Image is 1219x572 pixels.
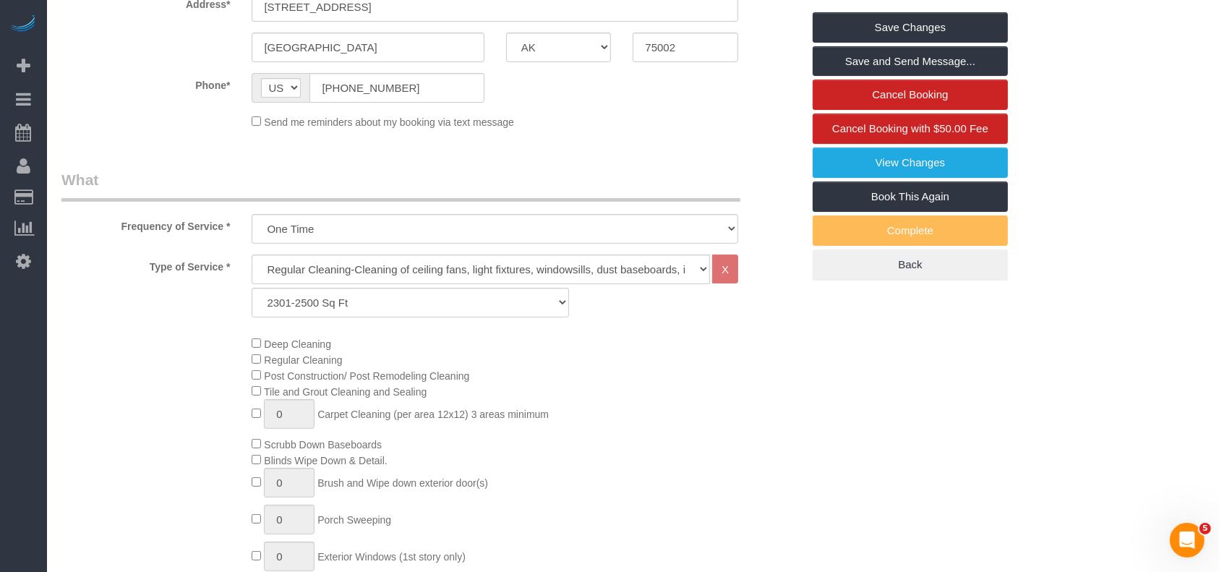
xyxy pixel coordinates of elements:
[813,80,1008,110] a: Cancel Booking
[51,255,241,274] label: Type of Service *
[252,33,484,62] input: City*
[264,439,382,451] span: Scrubb Down Baseboards
[317,514,391,526] span: Porch Sweeping
[264,370,469,382] span: Post Construction/ Post Remodeling Cleaning
[61,169,740,202] legend: What
[813,12,1008,43] a: Save Changes
[264,386,427,398] span: Tile and Grout Cleaning and Sealing
[317,409,549,420] span: Carpet Cleaning (per area 12x12) 3 areas minimum
[813,249,1008,280] a: Back
[813,148,1008,178] a: View Changes
[51,73,241,93] label: Phone*
[317,477,488,489] span: Brush and Wipe down exterior door(s)
[317,551,466,563] span: Exterior Windows (1st story only)
[1199,523,1211,534] span: 5
[264,455,387,466] span: Blinds Wipe Down & Detail.
[264,338,331,350] span: Deep Cleaning
[309,73,484,103] input: Phone*
[1170,523,1205,558] iframe: Intercom live chat
[633,33,738,62] input: Zip Code*
[813,46,1008,77] a: Save and Send Message...
[9,14,38,35] img: Automaid Logo
[813,182,1008,212] a: Book This Again
[264,116,514,128] span: Send me reminders about my booking via text message
[832,122,988,135] span: Cancel Booking with $50.00 Fee
[813,114,1008,144] a: Cancel Booking with $50.00 Fee
[51,214,241,234] label: Frequency of Service *
[264,354,342,366] span: Regular Cleaning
